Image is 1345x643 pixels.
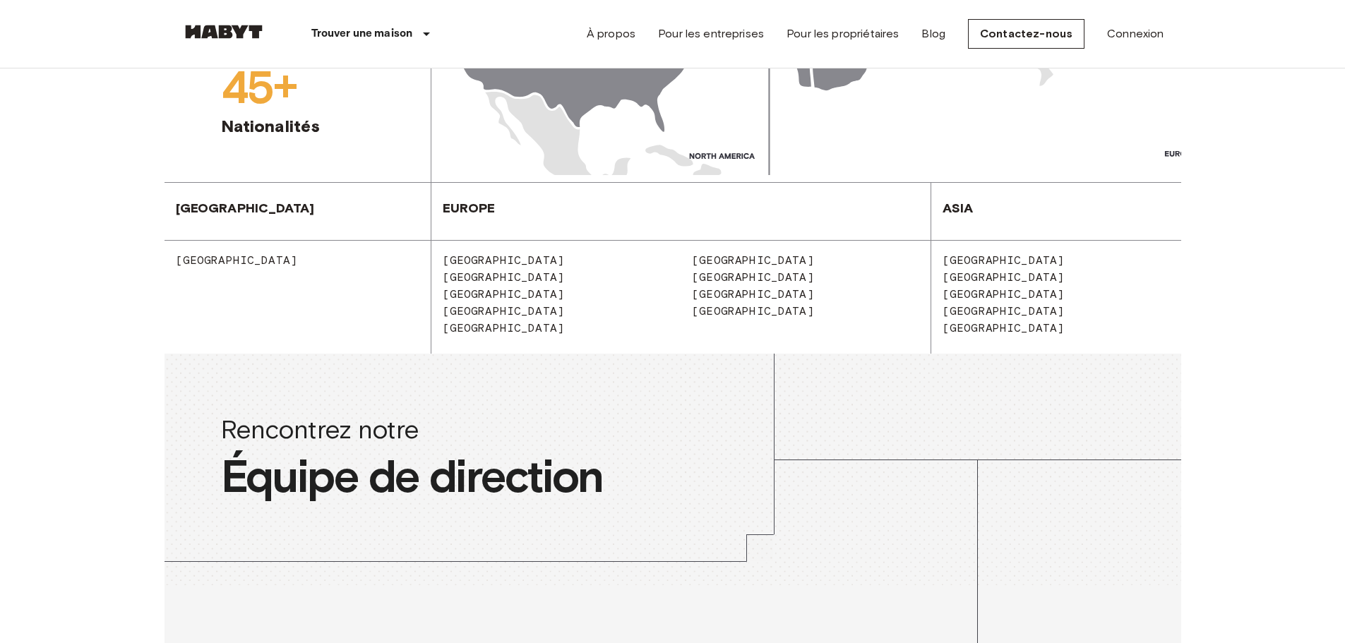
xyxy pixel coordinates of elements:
span: [GEOGRAPHIC_DATA] [431,253,565,267]
span: Europe [431,200,496,216]
a: Pour les propriétaires [787,25,899,42]
span: [GEOGRAPHIC_DATA] [931,253,1065,267]
a: Pour les entreprises [658,25,764,42]
a: Connexion [1107,25,1164,42]
span: [GEOGRAPHIC_DATA] [681,253,814,267]
a: À propos [587,25,635,42]
img: Habyt [181,25,266,39]
span: [GEOGRAPHIC_DATA] [931,270,1065,284]
span: [GEOGRAPHIC_DATA] [681,270,814,284]
span: [GEOGRAPHIC_DATA] [165,253,298,267]
p: Trouver une maison [311,25,413,42]
span: [GEOGRAPHIC_DATA] [165,200,315,216]
span: Équipe de direction [221,448,717,505]
span: Rencontrez notre [221,410,717,448]
a: Contactez-nous [968,19,1084,49]
span: 45+ [221,59,374,116]
span: [GEOGRAPHIC_DATA] [681,287,814,301]
span: [GEOGRAPHIC_DATA] [931,304,1065,318]
span: [GEOGRAPHIC_DATA] [431,287,565,301]
span: [GEOGRAPHIC_DATA] [431,270,565,284]
span: [GEOGRAPHIC_DATA] [431,304,565,318]
span: [GEOGRAPHIC_DATA] [931,321,1065,335]
span: Nationalités [221,116,374,137]
span: [GEOGRAPHIC_DATA] [431,321,565,335]
a: Blog [921,25,945,42]
span: Asia [931,200,974,216]
span: [GEOGRAPHIC_DATA] [681,304,814,318]
span: [GEOGRAPHIC_DATA] [931,287,1065,301]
